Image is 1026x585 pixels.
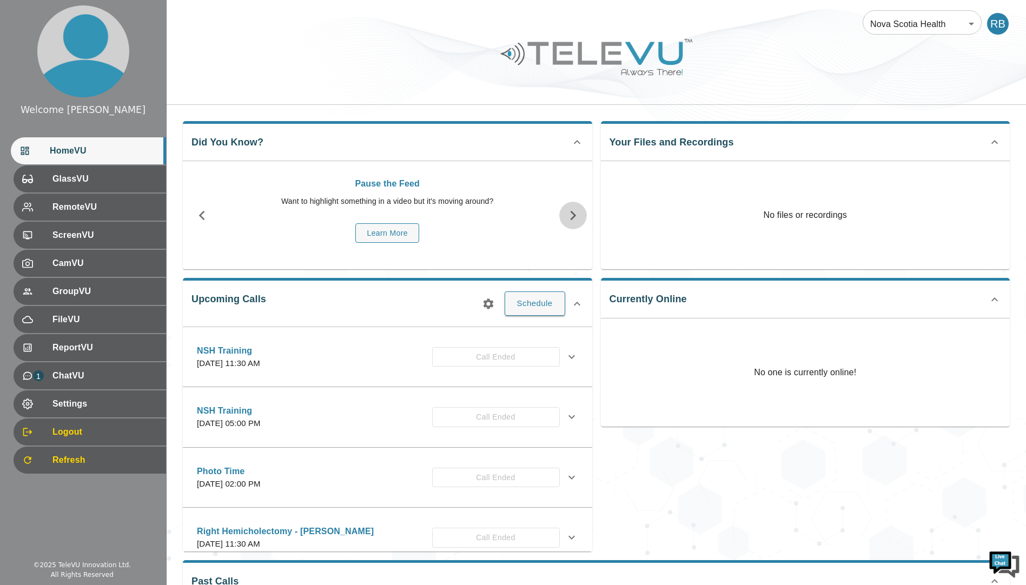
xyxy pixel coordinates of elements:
div: FileVU [14,306,166,333]
span: Refresh [52,454,157,467]
span: RemoteVU [52,201,157,214]
p: 1 [33,370,44,381]
div: 1ChatVU [14,362,166,389]
p: Want to highlight something in a video but it's moving around? [227,196,548,207]
div: Photo Time[DATE] 02:00 PMCall Ended [188,458,587,497]
p: No files or recordings [601,161,1010,269]
div: Logout [14,418,166,446]
p: NSH Training [197,404,261,417]
p: Right Hemicholectomy - [PERSON_NAME] [197,525,374,538]
div: GlassVU [14,165,166,192]
div: GroupVU [14,278,166,305]
img: Chat Widget [988,547,1021,580]
div: NSH Training[DATE] 11:30 AMCall Ended [188,338,587,376]
span: FileVU [52,313,157,326]
div: © 2025 TeleVU Innovation Ltd. [33,560,131,570]
img: profile.png [37,5,129,97]
div: ReportVU [14,334,166,361]
div: Welcome [PERSON_NAME] [21,103,145,117]
span: HomeVU [50,144,157,157]
span: Logout [52,426,157,438]
span: GlassVU [52,172,157,185]
span: ChatVU [52,369,157,382]
span: We're online! [63,136,149,245]
div: ScreenVU [14,222,166,249]
span: ScreenVU [52,229,157,242]
img: Logo [499,35,694,79]
div: Chat with us now [56,57,182,71]
span: Settings [52,397,157,410]
div: RemoteVU [14,194,166,221]
span: CamVU [52,257,157,270]
p: Pause the Feed [227,177,548,190]
div: All Rights Reserved [51,570,114,580]
div: Refresh [14,447,166,474]
div: RB [987,13,1009,35]
div: HomeVU [11,137,166,164]
p: No one is currently online! [754,318,856,427]
div: NSH Training[DATE] 05:00 PMCall Ended [188,398,587,436]
textarea: Type your message and hit 'Enter' [5,295,206,333]
button: Schedule [505,291,565,315]
button: Learn More [355,223,419,243]
div: Right Hemicholectomy - [PERSON_NAME][DATE] 11:30 AMCall Ended [188,518,587,557]
p: [DATE] 11:30 AM [197,357,260,370]
p: [DATE] 11:30 AM [197,538,374,550]
div: CamVU [14,250,166,277]
img: d_736959983_company_1615157101543_736959983 [18,50,45,77]
p: Photo Time [197,465,261,478]
p: NSH Training [197,344,260,357]
div: Minimize live chat window [177,5,203,31]
div: Nova Scotia Health [863,9,982,39]
div: Settings [14,390,166,417]
span: GroupVU [52,285,157,298]
p: [DATE] 02:00 PM [197,478,261,490]
span: ReportVU [52,341,157,354]
p: [DATE] 05:00 PM [197,417,261,430]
